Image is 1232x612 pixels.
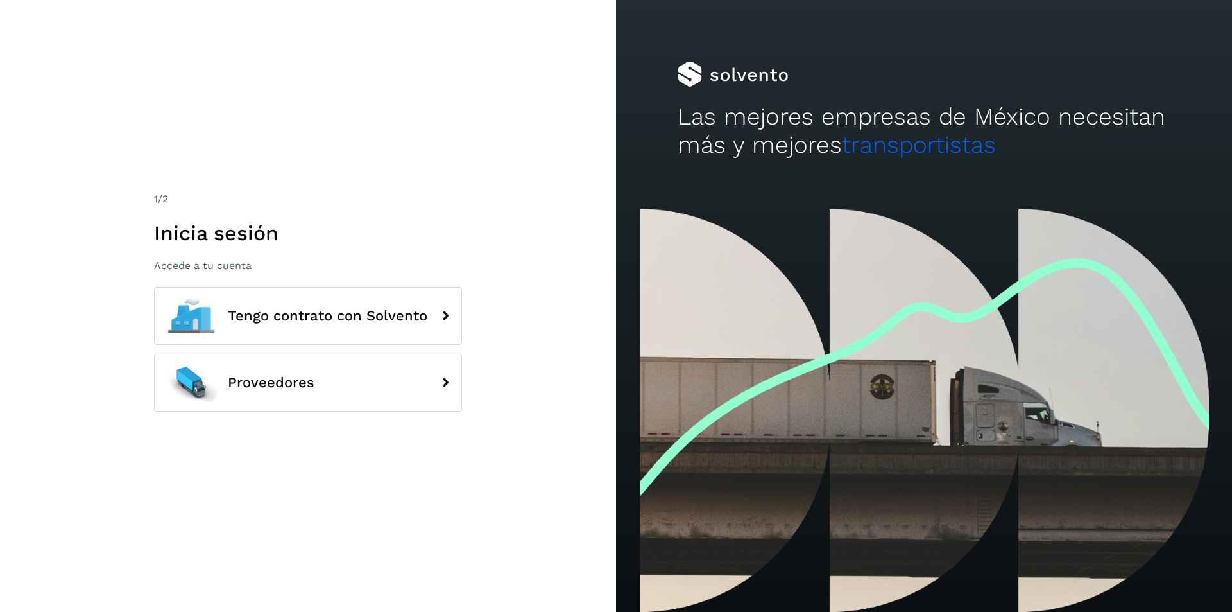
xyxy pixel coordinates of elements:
button: Proveedores [154,354,462,412]
span: Tengo contrato con Solvento [228,308,427,324]
p: Accede a tu cuenta [154,259,462,272]
button: Tengo contrato con Solvento [154,287,462,345]
span: 1 [154,193,158,205]
span: transportistas [842,131,996,159]
div: /2 [154,191,462,207]
h2: Las mejores empresas de México necesitan más y mejores [678,103,1170,160]
h1: Inicia sesión [154,221,462,245]
span: Proveedores [228,375,314,390]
